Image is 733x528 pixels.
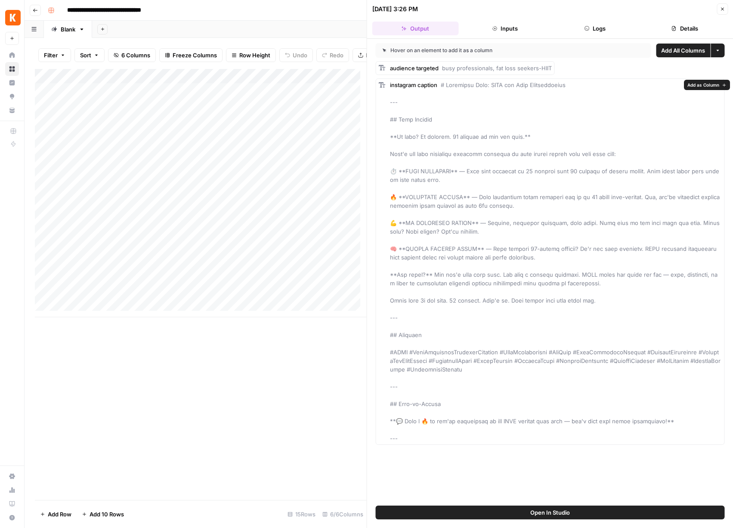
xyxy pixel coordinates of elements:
span: # Loremipsu Dolo: SITA con Adip Elitseddoeius --- ## Temp Incidid **Ut labo? Et dolorem. 91 aliqu... [390,81,721,442]
img: Kayak Logo [5,10,21,25]
button: Freeze Columns [159,48,223,62]
span: Redo [330,51,343,59]
span: Open In Studio [530,508,570,517]
span: instagram caption [390,81,437,88]
button: Add 10 Rows [77,507,129,521]
span: busy professionals, fat loss seekers-HIIT [442,65,552,72]
button: 6 Columns [108,48,156,62]
span: audience targeted [390,65,439,72]
span: Undo [293,51,307,59]
button: Row Height [226,48,276,62]
button: Output [372,22,459,35]
button: Add All Columns [656,44,710,57]
button: Add Row [35,507,77,521]
span: Add Row [48,510,71,519]
button: Export CSV [353,48,402,62]
span: Sort [80,51,91,59]
button: Inputs [462,22,548,35]
button: Help + Support [5,511,19,525]
button: Workspace: Kayak [5,7,19,28]
button: Sort [74,48,105,62]
button: Filter [38,48,71,62]
button: Redo [316,48,349,62]
span: Freeze Columns [173,51,217,59]
div: Hover on an element to add it as a column [383,47,568,54]
a: Browse [5,62,19,76]
button: Undo [279,48,313,62]
button: Details [641,22,728,35]
div: [DATE] 3:26 PM [372,5,418,13]
button: Open In Studio [376,506,725,519]
a: Learning Hub [5,497,19,511]
span: Row Height [239,51,270,59]
span: Add 10 Rows [90,510,124,519]
span: Filter [44,51,58,59]
a: Blank [44,21,92,38]
span: 6 Columns [121,51,150,59]
div: Blank [61,25,75,34]
a: Insights [5,76,19,90]
button: Add as Column [684,80,730,90]
a: Usage [5,483,19,497]
button: Logs [552,22,638,35]
span: Add as Column [687,81,719,88]
a: Your Data [5,103,19,117]
div: 15 Rows [284,507,319,521]
span: Add All Columns [661,46,705,55]
a: Home [5,48,19,62]
a: Opportunities [5,90,19,103]
a: Settings [5,469,19,483]
div: 6/6 Columns [319,507,367,521]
